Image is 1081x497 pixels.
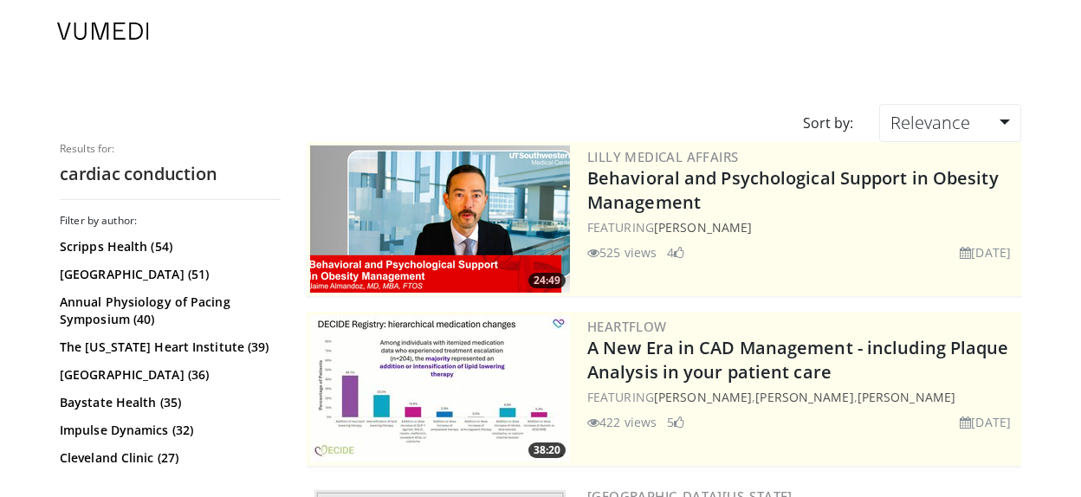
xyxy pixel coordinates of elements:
a: [GEOGRAPHIC_DATA] (51) [60,266,276,283]
li: 5 [667,413,684,431]
a: [PERSON_NAME] [654,219,752,236]
a: Heartflow [587,318,667,335]
li: 525 views [587,243,657,261]
a: 24:49 [310,145,570,293]
img: VuMedi Logo [57,23,149,40]
li: 4 [667,243,684,261]
a: [PERSON_NAME] [858,389,955,405]
a: [PERSON_NAME] [755,389,853,405]
li: [DATE] [960,413,1011,431]
a: Scct . (21) [60,477,276,494]
a: 38:20 [310,315,570,462]
a: Impulse Dynamics (32) [60,422,276,439]
a: [PERSON_NAME] [654,389,752,405]
img: ba3304f6-7838-4e41-9c0f-2e31ebde6754.png.300x170_q85_crop-smart_upscale.png [310,145,570,293]
a: Baystate Health (35) [60,394,276,411]
a: Relevance [879,104,1021,142]
div: Sort by: [790,104,866,142]
span: 24:49 [528,273,566,288]
h2: cardiac conduction [60,163,281,185]
h3: Filter by author: [60,214,281,228]
a: Cleveland Clinic (27) [60,449,276,467]
img: 738d0e2d-290f-4d89-8861-908fb8b721dc.300x170_q85_crop-smart_upscale.jpg [310,315,570,462]
a: Lilly Medical Affairs [587,148,738,165]
a: Annual Physiology of Pacing Symposium (40) [60,294,276,328]
a: A New Era in CAD Management - including Plaque Analysis in your patient care [587,336,1009,384]
span: Relevance [890,111,970,134]
div: FEATURING , , [587,388,1018,406]
a: [GEOGRAPHIC_DATA] (36) [60,366,276,384]
li: 422 views [587,413,657,431]
p: Results for: [60,142,281,156]
a: Behavioral and Psychological Support in Obesity Management [587,166,999,214]
li: [DATE] [960,243,1011,261]
span: 38:20 [528,442,566,458]
a: The [US_STATE] Heart Institute (39) [60,339,276,356]
a: Scripps Health (54) [60,238,276,255]
div: FEATURING [587,218,1018,236]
